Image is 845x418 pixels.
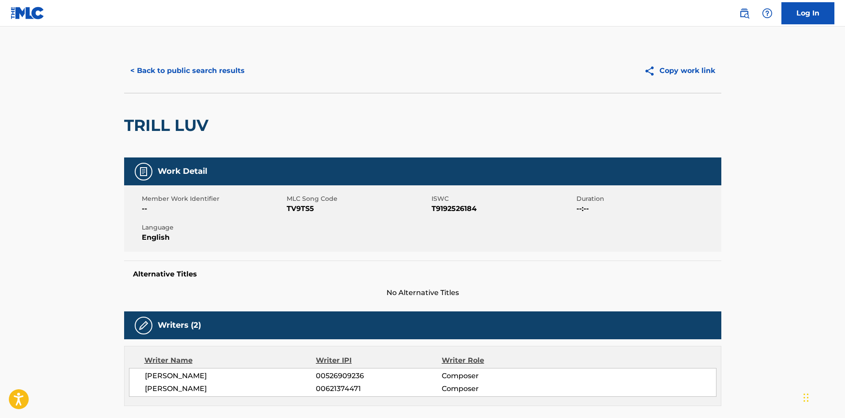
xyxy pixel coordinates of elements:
[124,288,721,298] span: No Alternative Titles
[739,8,750,19] img: search
[638,60,721,82] button: Copy work link
[442,371,556,381] span: Composer
[124,60,251,82] button: < Back to public search results
[762,8,773,19] img: help
[576,203,719,214] span: --:--
[432,203,574,214] span: T9192526184
[144,355,316,366] div: Writer Name
[442,383,556,394] span: Composer
[316,383,441,394] span: 00621374471
[781,2,834,24] a: Log In
[158,320,201,330] h5: Writers (2)
[758,4,776,22] div: Help
[801,376,845,418] iframe: Chat Widget
[432,194,574,203] span: ISWC
[287,203,429,214] span: TV9TS5
[142,203,284,214] span: --
[158,166,207,176] h5: Work Detail
[124,115,213,135] h2: TRILL LUV
[142,194,284,203] span: Member Work Identifier
[138,166,149,177] img: Work Detail
[133,270,712,279] h5: Alternative Titles
[316,371,441,381] span: 00526909236
[576,194,719,203] span: Duration
[442,355,556,366] div: Writer Role
[287,194,429,203] span: MLC Song Code
[142,232,284,243] span: English
[138,320,149,331] img: Writers
[11,7,45,19] img: MLC Logo
[644,65,659,77] img: Copy work link
[145,371,316,381] span: [PERSON_NAME]
[145,383,316,394] span: [PERSON_NAME]
[735,4,753,22] a: Public Search
[803,384,809,411] div: Drag
[316,355,442,366] div: Writer IPI
[142,223,284,232] span: Language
